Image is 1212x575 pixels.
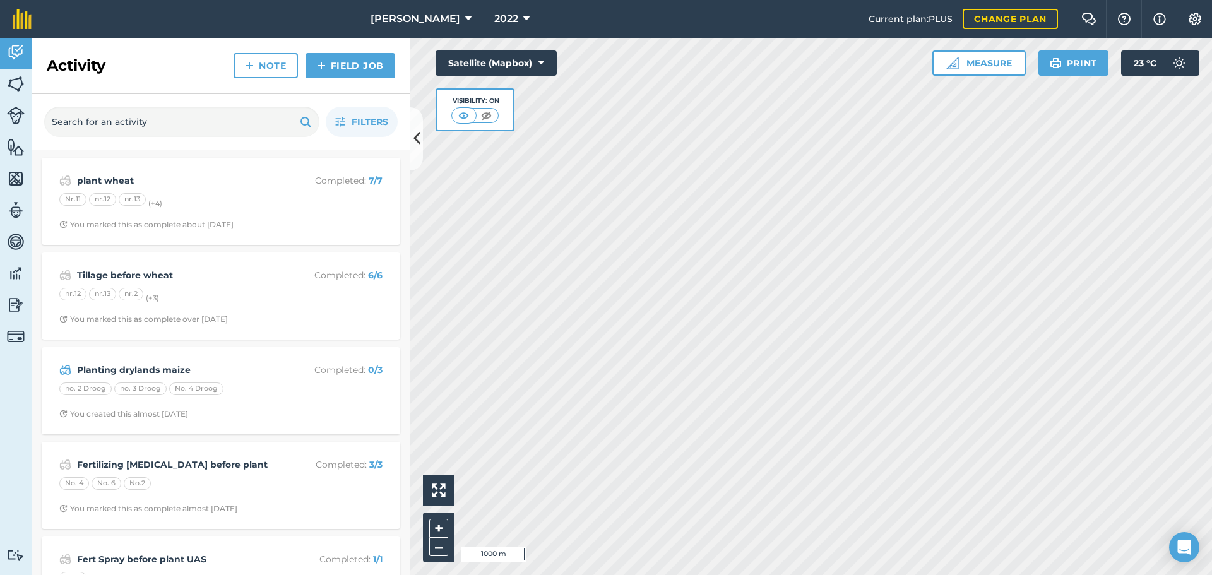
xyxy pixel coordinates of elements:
[326,107,398,137] button: Filters
[89,288,116,300] div: nr.13
[59,457,71,472] img: svg+xml;base64,PD94bWwgdmVyc2lvbj0iMS4wIiBlbmNvZGluZz0idXRmLTgiPz4KPCEtLSBHZW5lcmF0b3I6IEFkb2JlIE...
[49,449,393,521] a: Fertilizing [MEDICAL_DATA] before plantCompleted: 3/3No. 4No. 6No.2Clock with arrow pointing cloc...
[7,232,25,251] img: svg+xml;base64,PD94bWwgdmVyc2lvbj0iMS4wIiBlbmNvZGluZz0idXRmLTgiPz4KPCEtLSBHZW5lcmF0b3I6IEFkb2JlIE...
[7,264,25,283] img: svg+xml;base64,PD94bWwgdmVyc2lvbj0iMS4wIiBlbmNvZGluZz0idXRmLTgiPz4KPCEtLSBHZW5lcmF0b3I6IEFkb2JlIE...
[1121,50,1199,76] button: 23 °C
[429,519,448,538] button: +
[146,293,159,302] small: (+ 3 )
[7,107,25,124] img: svg+xml;base64,PD94bWwgdmVyc2lvbj0iMS4wIiBlbmNvZGluZz0idXRmLTgiPz4KPCEtLSBHZW5lcmF0b3I6IEFkb2JlIE...
[429,538,448,556] button: –
[77,268,277,282] strong: Tillage before wheat
[7,43,25,62] img: svg+xml;base64,PD94bWwgdmVyc2lvbj0iMS4wIiBlbmNvZGluZz0idXRmLTgiPz4KPCEtLSBHZW5lcmF0b3I6IEFkb2JlIE...
[963,9,1058,29] a: Change plan
[369,175,383,186] strong: 7 / 7
[124,477,151,490] div: No.2
[282,174,383,187] p: Completed :
[282,268,383,282] p: Completed :
[59,382,112,395] div: no. 2 Droog
[1038,50,1109,76] button: Print
[13,9,32,29] img: fieldmargin Logo
[1153,11,1166,27] img: svg+xml;base64,PHN2ZyB4bWxucz0iaHR0cDovL3d3dy53My5vcmcvMjAwMC9zdmciIHdpZHRoPSIxNyIgaGVpZ2h0PSIxNy...
[282,552,383,566] p: Completed :
[1187,13,1203,25] img: A cog icon
[869,12,953,26] span: Current plan : PLUS
[432,483,446,497] img: Four arrows, one pointing top left, one top right, one bottom right and the last bottom left
[1050,56,1062,71] img: svg+xml;base64,PHN2ZyB4bWxucz0iaHR0cDovL3d3dy53My5vcmcvMjAwMC9zdmciIHdpZHRoPSIxOSIgaGVpZ2h0PSIyNC...
[77,458,277,471] strong: Fertilizing [MEDICAL_DATA] before plant
[59,477,89,490] div: No. 4
[368,270,383,281] strong: 6 / 6
[946,57,959,69] img: Ruler icon
[49,260,393,332] a: Tillage before wheatCompleted: 6/6nr.12nr.13nr.2(+3)Clock with arrow pointing clockwiseYou marked...
[119,288,143,300] div: nr.2
[59,409,188,419] div: You created this almost [DATE]
[59,220,68,228] img: Clock with arrow pointing clockwise
[478,109,494,122] img: svg+xml;base64,PHN2ZyB4bWxucz0iaHR0cDovL3d3dy53My5vcmcvMjAwMC9zdmciIHdpZHRoPSI1MCIgaGVpZ2h0PSI0MC...
[114,382,167,395] div: no. 3 Droog
[494,11,518,27] span: 2022
[7,74,25,93] img: svg+xml;base64,PHN2ZyB4bWxucz0iaHR0cDovL3d3dy53My5vcmcvMjAwMC9zdmciIHdpZHRoPSI1NiIgaGVpZ2h0PSI2MC...
[77,552,277,566] strong: Fert Spray before plant UAS
[59,410,68,418] img: Clock with arrow pointing clockwise
[245,58,254,73] img: svg+xml;base64,PHN2ZyB4bWxucz0iaHR0cDovL3d3dy53My5vcmcvMjAwMC9zdmciIHdpZHRoPSIxNCIgaGVpZ2h0PSIyNC...
[44,107,319,137] input: Search for an activity
[169,382,223,395] div: No. 4 Droog
[282,458,383,471] p: Completed :
[306,53,395,78] a: Field Job
[77,174,277,187] strong: plant wheat
[436,50,557,76] button: Satellite (Mapbox)
[7,549,25,561] img: svg+xml;base64,PD94bWwgdmVyc2lvbj0iMS4wIiBlbmNvZGluZz0idXRmLTgiPz4KPCEtLSBHZW5lcmF0b3I6IEFkb2JlIE...
[234,53,298,78] a: Note
[77,363,277,377] strong: Planting drylands maize
[59,315,68,323] img: Clock with arrow pointing clockwise
[317,58,326,73] img: svg+xml;base64,PHN2ZyB4bWxucz0iaHR0cDovL3d3dy53My5vcmcvMjAwMC9zdmciIHdpZHRoPSIxNCIgaGVpZ2h0PSIyNC...
[59,193,86,206] div: Nr.11
[1081,13,1096,25] img: Two speech bubbles overlapping with the left bubble in the forefront
[59,268,71,283] img: svg+xml;base64,PD94bWwgdmVyc2lvbj0iMS4wIiBlbmNvZGluZz0idXRmLTgiPz4KPCEtLSBHZW5lcmF0b3I6IEFkb2JlIE...
[282,363,383,377] p: Completed :
[932,50,1026,76] button: Measure
[1167,50,1192,76] img: svg+xml;base64,PD94bWwgdmVyc2lvbj0iMS4wIiBlbmNvZGluZz0idXRmLTgiPz4KPCEtLSBHZW5lcmF0b3I6IEFkb2JlIE...
[119,193,146,206] div: nr.13
[373,554,383,565] strong: 1 / 1
[148,199,162,208] small: (+ 4 )
[1169,532,1199,562] div: Open Intercom Messenger
[456,109,472,122] img: svg+xml;base64,PHN2ZyB4bWxucz0iaHR0cDovL3d3dy53My5vcmcvMjAwMC9zdmciIHdpZHRoPSI1MCIgaGVpZ2h0PSI0MC...
[352,115,388,129] span: Filters
[59,220,234,230] div: You marked this as complete about [DATE]
[59,362,71,377] img: svg+xml;base64,PD94bWwgdmVyc2lvbj0iMS4wIiBlbmNvZGluZz0idXRmLTgiPz4KPCEtLSBHZW5lcmF0b3I6IEFkb2JlIE...
[59,173,71,188] img: svg+xml;base64,PD94bWwgdmVyc2lvbj0iMS4wIiBlbmNvZGluZz0idXRmLTgiPz4KPCEtLSBHZW5lcmF0b3I6IEFkb2JlIE...
[59,552,71,567] img: svg+xml;base64,PD94bWwgdmVyc2lvbj0iMS4wIiBlbmNvZGluZz0idXRmLTgiPz4KPCEtLSBHZW5lcmF0b3I6IEFkb2JlIE...
[369,459,383,470] strong: 3 / 3
[7,138,25,157] img: svg+xml;base64,PHN2ZyB4bWxucz0iaHR0cDovL3d3dy53My5vcmcvMjAwMC9zdmciIHdpZHRoPSI1NiIgaGVpZ2h0PSI2MC...
[49,355,393,427] a: Planting drylands maizeCompleted: 0/3no. 2 Droogno. 3 DroogNo. 4 DroogClock with arrow pointing c...
[47,56,105,76] h2: Activity
[7,201,25,220] img: svg+xml;base64,PD94bWwgdmVyc2lvbj0iMS4wIiBlbmNvZGluZz0idXRmLTgiPz4KPCEtLSBHZW5lcmF0b3I6IEFkb2JlIE...
[1134,50,1156,76] span: 23 ° C
[59,288,86,300] div: nr.12
[371,11,460,27] span: [PERSON_NAME]
[7,328,25,345] img: svg+xml;base64,PD94bWwgdmVyc2lvbj0iMS4wIiBlbmNvZGluZz0idXRmLTgiPz4KPCEtLSBHZW5lcmF0b3I6IEFkb2JlIE...
[59,314,228,324] div: You marked this as complete over [DATE]
[59,504,237,514] div: You marked this as complete almost [DATE]
[1117,13,1132,25] img: A question mark icon
[368,364,383,376] strong: 0 / 3
[300,114,312,129] img: svg+xml;base64,PHN2ZyB4bWxucz0iaHR0cDovL3d3dy53My5vcmcvMjAwMC9zdmciIHdpZHRoPSIxOSIgaGVpZ2h0PSIyNC...
[451,96,499,106] div: Visibility: On
[7,295,25,314] img: svg+xml;base64,PD94bWwgdmVyc2lvbj0iMS4wIiBlbmNvZGluZz0idXRmLTgiPz4KPCEtLSBHZW5lcmF0b3I6IEFkb2JlIE...
[7,169,25,188] img: svg+xml;base64,PHN2ZyB4bWxucz0iaHR0cDovL3d3dy53My5vcmcvMjAwMC9zdmciIHdpZHRoPSI1NiIgaGVpZ2h0PSI2MC...
[59,504,68,513] img: Clock with arrow pointing clockwise
[89,193,116,206] div: nr.12
[92,477,121,490] div: No. 6
[49,165,393,237] a: plant wheatCompleted: 7/7Nr.11nr.12nr.13(+4)Clock with arrow pointing clockwiseYou marked this as...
